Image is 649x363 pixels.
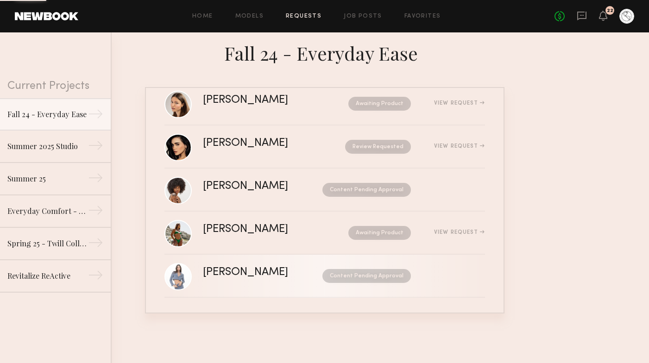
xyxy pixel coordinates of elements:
div: [PERSON_NAME] [203,181,305,192]
div: Fall 24 - Everyday Ease [7,109,88,120]
div: Summer 25 [7,173,88,184]
div: View Request [434,144,485,149]
a: Home [192,13,213,19]
div: View Request [434,230,485,235]
div: → [88,138,103,156]
div: → [88,203,103,221]
div: → [88,268,103,286]
div: Spring 25 - Twill Collection [7,238,88,249]
div: → [88,106,103,125]
div: View Request [434,100,485,106]
a: [PERSON_NAME]Content Pending Approval [164,255,485,298]
div: Everyday Comfort - CORE [7,206,88,217]
nb-request-status: Content Pending Approval [322,269,411,283]
nb-request-status: Awaiting Product [348,226,411,240]
div: [PERSON_NAME] [203,224,318,235]
div: 22 [607,8,613,13]
div: → [88,170,103,189]
a: Job Posts [344,13,382,19]
div: Summer 2025 Studio [7,141,88,152]
a: [PERSON_NAME]Awaiting ProductView Request [164,82,485,125]
a: Favorites [404,13,441,19]
nb-request-status: Content Pending Approval [322,183,411,197]
div: Revitalize ReActive [7,270,88,282]
div: [PERSON_NAME] [203,138,317,149]
div: Fall 24 - Everyday Ease [145,40,504,65]
a: [PERSON_NAME]Content Pending Approval [164,169,485,212]
div: → [88,235,103,254]
a: [PERSON_NAME]Awaiting ProductView Request [164,212,485,255]
a: Requests [286,13,321,19]
nb-request-status: Review Requested [345,140,411,154]
div: [PERSON_NAME] [203,267,305,278]
nb-request-status: Awaiting Product [348,97,411,111]
a: [PERSON_NAME]Review RequestedView Request [164,125,485,169]
a: Models [235,13,264,19]
div: [PERSON_NAME] [203,95,318,106]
